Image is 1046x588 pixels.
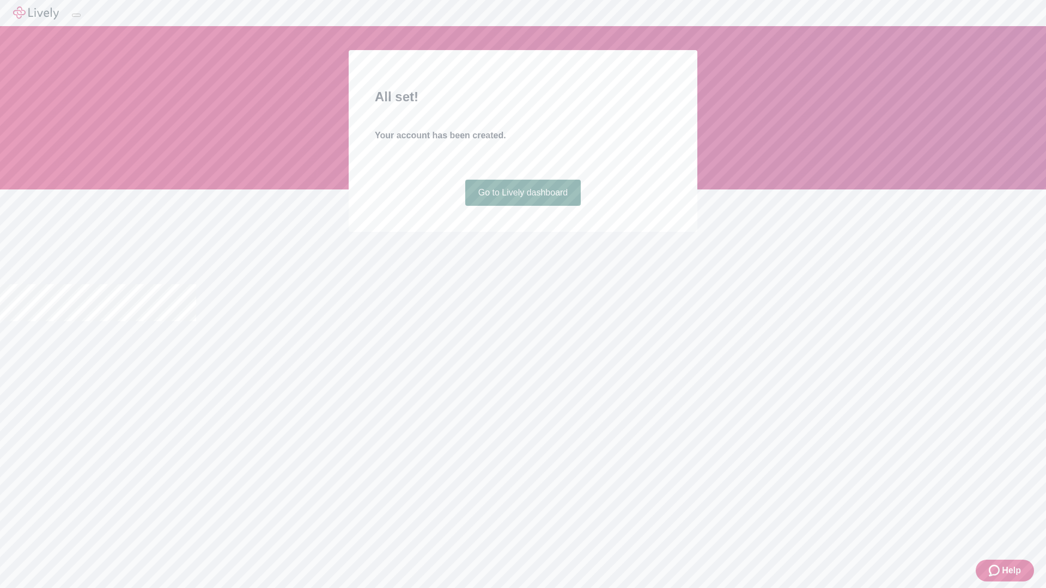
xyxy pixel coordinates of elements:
[13,7,59,20] img: Lively
[375,87,671,107] h2: All set!
[72,14,81,17] button: Log out
[1002,564,1021,577] span: Help
[375,129,671,142] h4: Your account has been created.
[976,560,1034,581] button: Zendesk support iconHelp
[989,564,1002,577] svg: Zendesk support icon
[465,180,581,206] a: Go to Lively dashboard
